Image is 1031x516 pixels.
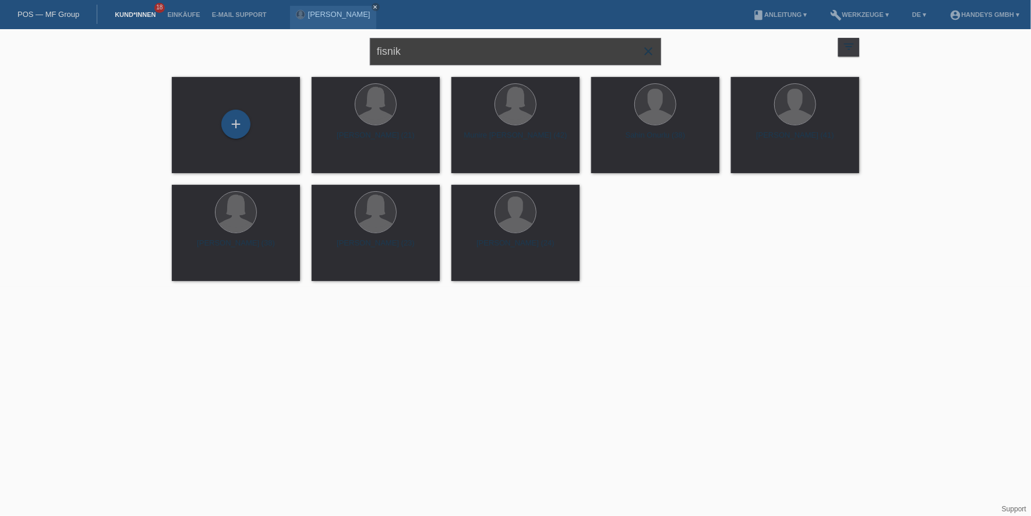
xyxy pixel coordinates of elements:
[321,238,430,257] div: [PERSON_NAME] (23)
[747,11,813,18] a: bookAnleitung ▾
[906,11,932,18] a: DE ▾
[372,3,380,11] a: close
[740,131,850,149] div: [PERSON_NAME] (41)
[641,44,655,58] i: close
[825,11,895,18] a: buildWerkzeuge ▾
[154,3,165,13] span: 18
[753,9,764,21] i: book
[161,11,206,18] a: Einkäufe
[17,10,79,19] a: POS — MF Group
[181,238,291,257] div: [PERSON_NAME] (38)
[321,131,430,149] div: [PERSON_NAME] (21)
[944,11,1025,18] a: account_circleHandeys GmbH ▾
[601,131,710,149] div: Sahin Onurlu (38)
[308,10,370,19] a: [PERSON_NAME]
[373,4,379,10] i: close
[370,38,661,65] input: Suche...
[461,131,570,149] div: Munire [PERSON_NAME] (42)
[109,11,161,18] a: Kund*innen
[222,114,250,134] div: Kund*in hinzufügen
[461,238,570,257] div: [PERSON_NAME] (24)
[1002,505,1026,513] a: Support
[206,11,273,18] a: E-Mail Support
[831,9,842,21] i: build
[842,40,855,53] i: filter_list
[949,9,961,21] i: account_circle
